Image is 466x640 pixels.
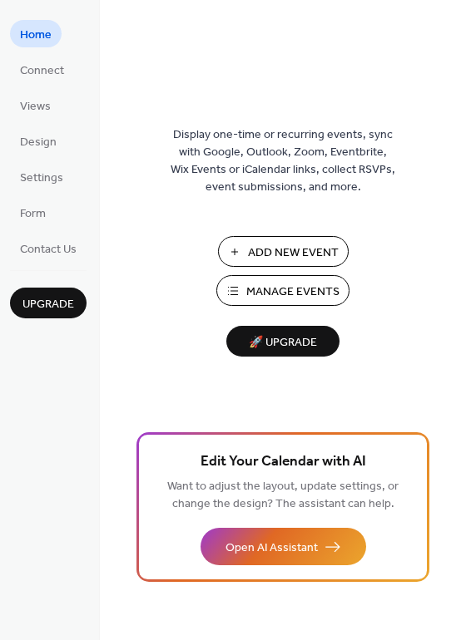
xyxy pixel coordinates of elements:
[20,241,77,258] span: Contact Us
[22,296,74,313] span: Upgrade
[10,56,74,83] a: Connect
[10,20,62,47] a: Home
[248,244,339,262] span: Add New Event
[218,236,349,267] button: Add New Event
[20,27,52,44] span: Home
[20,62,64,80] span: Connect
[10,91,61,119] a: Views
[201,450,366,474] span: Edit Your Calendar with AI
[10,234,87,262] a: Contact Us
[201,528,366,565] button: Open AI Assistant
[226,539,318,557] span: Open AI Assistant
[10,127,67,155] a: Design
[20,205,46,223] span: Form
[167,475,399,515] span: Want to adjust the layout, update settings, or change the design? The assistant can help.
[20,170,63,187] span: Settings
[10,163,73,190] a: Settings
[10,199,56,226] a: Form
[20,134,57,151] span: Design
[216,275,349,306] button: Manage Events
[171,126,395,196] span: Display one-time or recurring events, sync with Google, Outlook, Zoom, Eventbrite, Wix Events or ...
[10,288,87,318] button: Upgrade
[236,332,330,354] span: 🚀 Upgrade
[20,98,51,116] span: Views
[246,283,340,301] span: Manage Events
[226,326,340,357] button: 🚀 Upgrade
